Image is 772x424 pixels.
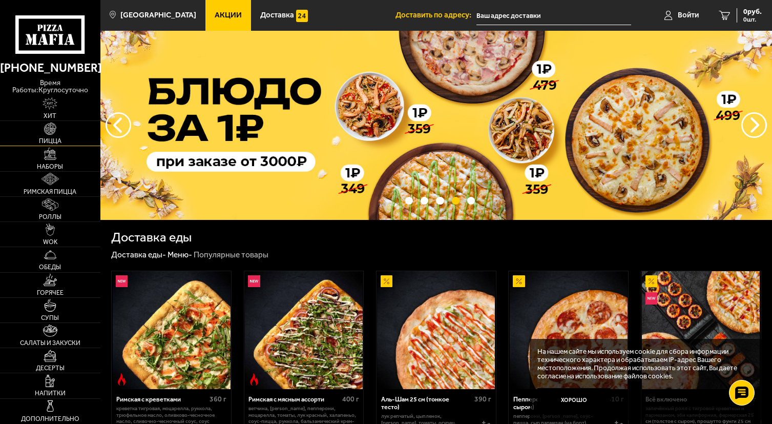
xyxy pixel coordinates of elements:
[43,239,57,245] span: WOK
[210,395,226,403] span: 360 г
[641,271,761,389] a: АкционныйНовинкаВсё включено
[24,189,76,195] span: Римская пицца
[116,373,128,386] img: Острое блюдо
[111,250,166,259] a: Доставка еды-
[248,275,260,288] img: Новинка
[248,373,260,386] img: Острое блюдо
[537,347,747,380] p: На нашем сайте мы используем cookie для сбора информации технического характера и обрабатываем IP...
[467,197,475,205] button: точки переключения
[112,271,231,389] a: НовинкаОстрое блюдоРимская с креветками
[116,395,207,403] div: Римская с креветками
[111,231,192,244] h1: Доставка еды
[645,292,658,305] img: Новинка
[244,271,364,389] a: НовинкаОстрое блюдоРимская с мясным ассорти
[342,395,359,403] span: 400 г
[395,11,476,19] span: Доставить по адресу:
[642,271,760,389] img: Всё включено
[39,214,61,220] span: Роллы
[476,6,631,25] input: Ваш адрес доставки
[248,395,340,403] div: Римская с мясным ассорти
[37,290,64,296] span: Горячее
[405,197,413,205] button: точки переключения
[513,395,604,411] div: Пепперони 25 см (толстое с сыром)
[120,11,196,19] span: [GEOGRAPHIC_DATA]
[678,11,699,19] span: Войти
[106,112,131,138] button: следующий
[645,275,658,288] img: Акционный
[743,16,762,23] span: 0 шт.
[537,388,610,412] button: Хорошо
[743,8,762,15] span: 0 руб.
[21,416,79,422] span: Дополнительно
[381,275,393,288] img: Акционный
[194,250,268,260] div: Популярные товары
[20,340,80,346] span: Салаты и закуски
[296,10,308,22] img: 15daf4d41897b9f0e9f617042186c801.svg
[113,271,231,389] img: Римская с креветками
[474,395,491,403] span: 390 г
[509,271,628,389] a: АкционныйПепперони 25 см (толстое с сыром)
[37,164,63,170] span: Наборы
[116,275,128,288] img: Новинка
[245,271,363,389] img: Римская с мясным ассорти
[39,138,61,144] span: Пицца
[452,197,460,205] button: точки переключения
[36,365,65,371] span: Десерты
[215,11,242,19] span: Акции
[168,250,192,259] a: Меню-
[35,390,66,396] span: Напитки
[260,11,294,19] span: Доставка
[41,315,59,321] span: Супы
[39,264,61,270] span: Обеды
[436,197,444,205] button: точки переключения
[44,113,56,119] span: Хит
[381,395,472,411] div: Аль-Шам 25 см (тонкое тесто)
[421,197,428,205] button: точки переключения
[513,275,525,288] img: Акционный
[741,112,767,138] button: предыдущий
[377,271,495,389] img: Аль-Шам 25 см (тонкое тесто)
[377,271,496,389] a: АкционныйАль-Шам 25 см (тонкое тесто)
[510,271,628,389] img: Пепперони 25 см (толстое с сыром)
